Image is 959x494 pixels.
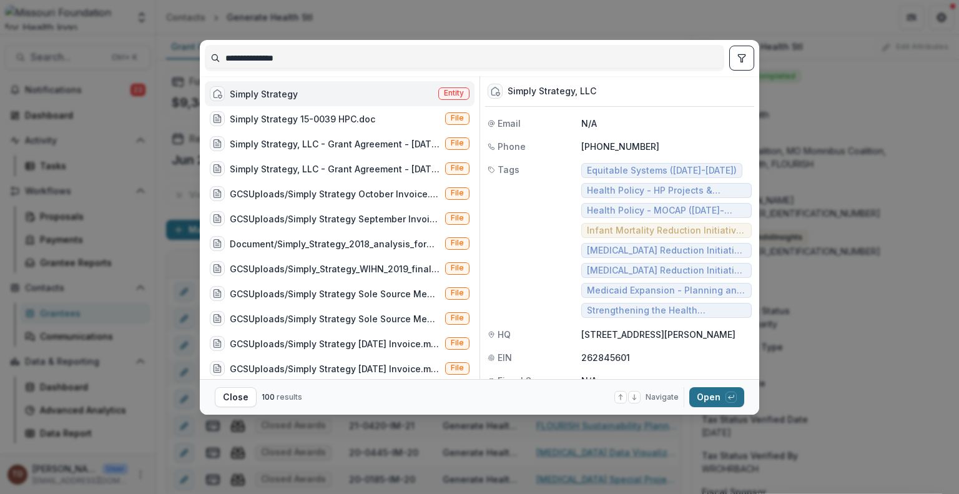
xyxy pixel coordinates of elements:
span: Tags [498,163,519,176]
div: GCSUploads/Simply Strategy [DATE] Invoice.msg [230,337,440,350]
span: File [451,214,464,222]
div: Document/Simply_Strategy_2018_analysis_form_11-26_ver_2.doc [230,237,440,250]
span: File [451,239,464,247]
div: GCSUploads/Simply Strategy September Invoice.msg [230,212,440,225]
button: toggle filters [729,46,754,71]
div: Simply Strategy 15-0039 HPC.doc [230,112,375,126]
span: Health Policy - MOCAP ([DATE]-[DATE]) [587,205,746,216]
span: [MEDICAL_DATA] Reduction Initiative - Infrastructure Support ([DATE]-[DATE]) [587,245,746,256]
span: Medicaid Expansion - Planning and Analysis ([DATE]-[DATE]) [587,285,746,296]
p: N/A [581,374,752,387]
span: File [451,114,464,122]
div: GCSUploads/Simply Strategy Sole Source Memo_ver_1.docx [230,312,440,325]
button: Open [689,387,744,407]
p: N/A [581,117,752,130]
span: File [451,139,464,147]
span: Email [498,117,521,130]
span: results [277,392,302,402]
p: [PHONE_NUMBER] [581,140,752,153]
div: GCSUploads/Simply Strategy Sole Source Memo.docx [230,287,440,300]
p: 262845601 [581,351,752,364]
span: HQ [498,328,511,341]
span: Equitable Systems ([DATE]-[DATE]) [587,165,737,176]
span: Navigate [646,392,679,403]
div: Simply Strategy [230,87,298,101]
div: Simply Strategy, LLC - Grant Agreement - [DATE].pdf [230,162,440,175]
div: GCSUploads/Simply Strategy October Invoice.msg [230,187,440,200]
p: [STREET_ADDRESS][PERSON_NAME] [581,328,752,341]
span: File [451,264,464,272]
span: Strengthening the Health Landscape ([DATE]-[DATE]) - [US_STATE] Capture (MOCAP) [587,305,746,316]
span: File [451,314,464,322]
div: Simply Strategy, LLC [508,86,596,97]
div: GCSUploads/Simply Strategy [DATE] Invoice.msg [230,362,440,375]
button: Close [215,387,257,407]
span: Entity [444,89,464,97]
span: File [451,189,464,197]
span: File [451,338,464,347]
span: Phone [498,140,526,153]
span: File [451,363,464,372]
span: Infant Mortality Reduction Initiative - Communication Strategies [587,225,746,236]
div: GCSUploads/Simply_Strategy_WIHN_2019_final_ver_1.doc [230,262,440,275]
span: File [451,164,464,172]
span: File [451,289,464,297]
span: Fiscal Sponsor [498,374,562,387]
span: 100 [262,392,275,402]
span: EIN [498,351,512,364]
span: [MEDICAL_DATA] Reduction Initiative - Maternal & Infant Landscape ([DATE]-[DATE]) [587,265,746,276]
div: Simply Strategy, LLC - Grant Agreement - [DATE].pdf [230,137,440,151]
span: Health Policy - HP Projects & Research (2013-2015) [587,185,746,196]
